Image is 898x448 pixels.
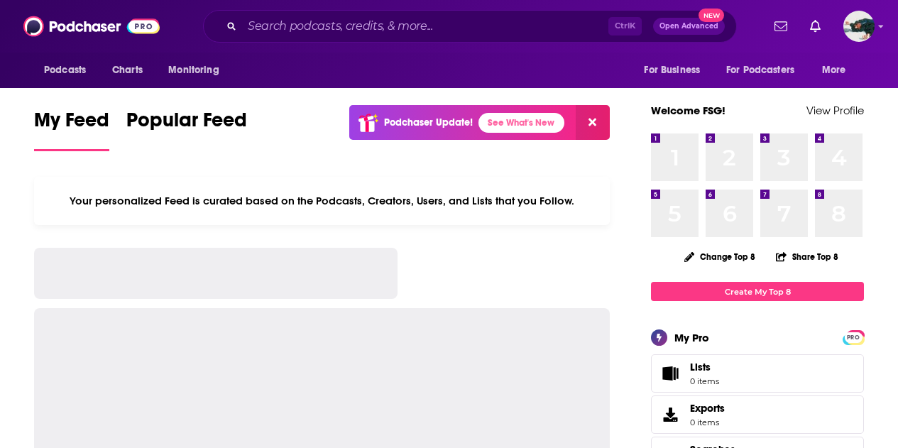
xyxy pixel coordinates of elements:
[651,395,864,434] a: Exports
[717,57,815,84] button: open menu
[478,113,564,133] a: See What's New
[843,11,875,42] span: Logged in as fsg.publicity
[690,417,725,427] span: 0 items
[690,361,719,373] span: Lists
[168,60,219,80] span: Monitoring
[656,405,684,425] span: Exports
[34,108,109,141] span: My Feed
[634,57,718,84] button: open menu
[690,402,725,415] span: Exports
[769,14,793,38] a: Show notifications dropdown
[676,248,764,266] button: Change Top 8
[804,14,826,38] a: Show notifications dropdown
[699,9,724,22] span: New
[806,104,864,117] a: View Profile
[44,60,86,80] span: Podcasts
[242,15,608,38] input: Search podcasts, credits, & more...
[651,354,864,393] a: Lists
[651,104,725,117] a: Welcome FSG!
[656,364,684,383] span: Lists
[34,177,610,225] div: Your personalized Feed is curated based on the Podcasts, Creators, Users, and Lists that you Follow.
[690,376,719,386] span: 0 items
[158,57,237,84] button: open menu
[843,11,875,42] img: User Profile
[843,11,875,42] button: Show profile menu
[726,60,794,80] span: For Podcasters
[126,108,247,151] a: Popular Feed
[126,108,247,141] span: Popular Feed
[112,60,143,80] span: Charts
[23,13,160,40] img: Podchaser - Follow, Share and Rate Podcasts
[34,57,104,84] button: open menu
[812,57,864,84] button: open menu
[203,10,737,43] div: Search podcasts, credits, & more...
[822,60,846,80] span: More
[644,60,700,80] span: For Business
[775,243,839,271] button: Share Top 8
[845,332,862,343] span: PRO
[690,361,711,373] span: Lists
[608,17,642,35] span: Ctrl K
[659,23,718,30] span: Open Advanced
[674,331,709,344] div: My Pro
[653,18,725,35] button: Open AdvancedNew
[103,57,151,84] a: Charts
[384,116,473,129] p: Podchaser Update!
[845,332,862,342] a: PRO
[651,282,864,301] a: Create My Top 8
[34,108,109,151] a: My Feed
